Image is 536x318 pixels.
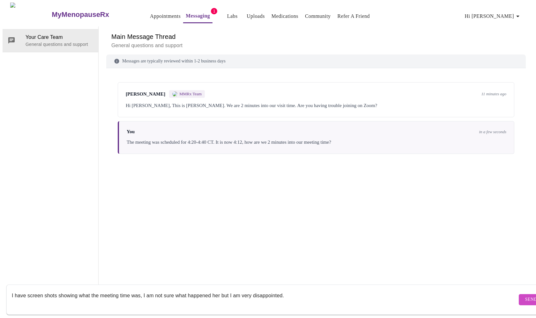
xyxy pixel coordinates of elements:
a: Appointments [150,12,181,21]
img: MMRX [172,91,177,97]
a: Medications [272,12,298,21]
span: Hi [PERSON_NAME] [465,12,522,21]
a: Refer a Friend [338,12,370,21]
button: Appointments [147,10,183,23]
button: Medications [269,10,301,23]
button: Messaging [183,10,212,23]
div: Messages are typically reviewed within 1-2 business days [106,54,526,68]
span: You [127,129,135,134]
p: General questions and support [111,42,521,49]
span: MMRx Team [179,91,202,97]
a: Uploads [247,12,265,21]
button: Refer a Friend [335,10,373,23]
span: 11 minutes ago [481,91,506,97]
span: in a few seconds [479,129,506,134]
h6: Main Message Thread [111,32,521,42]
button: Uploads [244,10,267,23]
div: Hi [PERSON_NAME], This is [PERSON_NAME]. We are 2 minutes into our visit time. Are you having tro... [126,102,506,109]
p: General questions and support [26,41,93,47]
a: Messaging [186,11,210,20]
div: The meeting was scheduled for 4:20-4:40 CT. It is now 4:12, how are we 2 minutes into our meeting... [127,138,506,146]
button: Community [302,10,333,23]
img: MyMenopauseRx Logo [10,3,51,26]
button: Hi [PERSON_NAME] [462,10,524,23]
button: Labs [222,10,242,23]
a: MyMenopauseRx [51,4,135,26]
div: Your Care TeamGeneral questions and support [3,29,98,52]
span: Your Care Team [26,33,93,41]
a: Labs [227,12,238,21]
span: 1 [211,8,217,14]
a: Community [305,12,331,21]
textarea: Send a message about your appointment [12,289,517,310]
h3: MyMenopauseRx [52,11,109,19]
span: [PERSON_NAME] [126,91,165,97]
